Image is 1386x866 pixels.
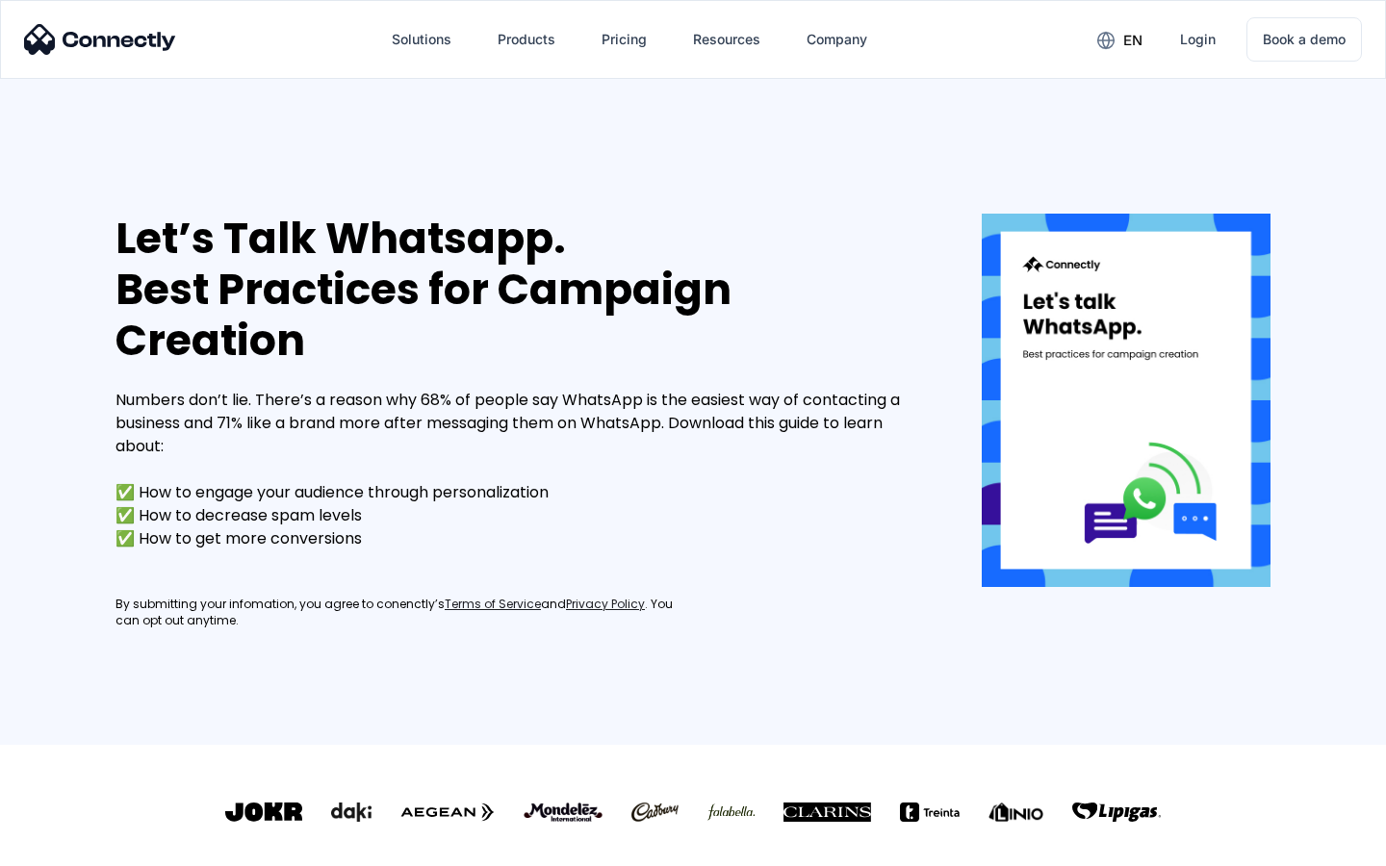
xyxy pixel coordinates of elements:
div: Solutions [376,16,467,63]
div: Resources [678,16,776,63]
div: Let’s Talk Whatsapp. Best Practices for Campaign Creation [115,214,924,366]
div: Products [498,26,555,53]
div: Login [1180,26,1216,53]
div: Pricing [602,26,647,53]
a: Privacy Policy [566,597,645,613]
a: Login [1165,16,1231,63]
div: Company [807,26,867,53]
a: Book a demo [1246,17,1362,62]
aside: Language selected: English [19,832,115,859]
div: en [1082,25,1157,54]
img: Connectly Logo [24,24,176,55]
div: Numbers don’t lie. There’s a reason why 68% of people say WhatsApp is the easiest way of contacti... [115,389,924,550]
a: Pricing [586,16,662,63]
div: en [1123,27,1142,54]
div: Resources [693,26,760,53]
ul: Language list [38,832,115,859]
div: Products [482,16,571,63]
div: By submitting your infomation, you agree to conenctly’s and . You can opt out anytime. [115,597,693,629]
div: Solutions [392,26,451,53]
a: Terms of Service [445,597,541,613]
div: Company [791,16,883,63]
